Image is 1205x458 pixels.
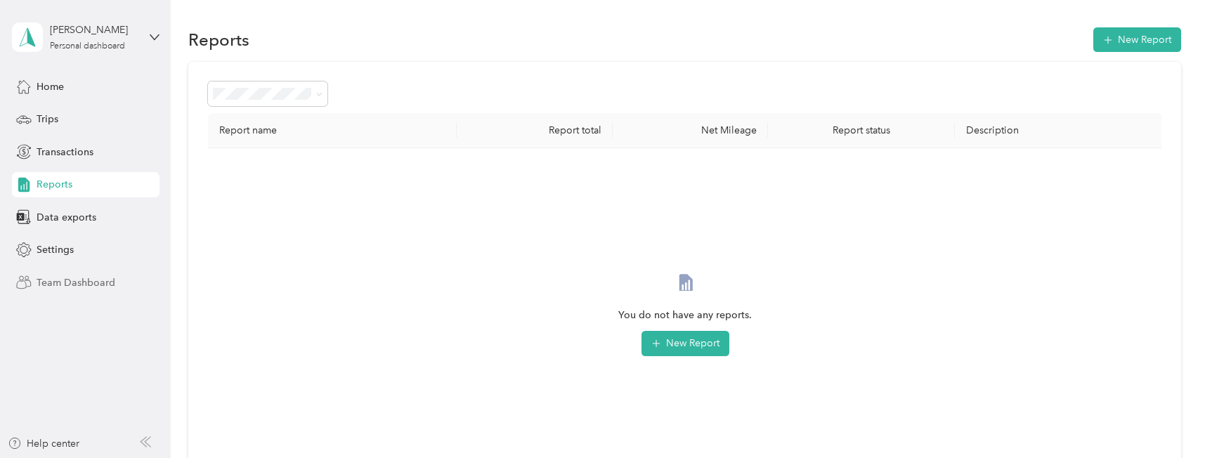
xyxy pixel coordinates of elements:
div: [PERSON_NAME] [50,22,138,37]
button: New Report [1093,27,1181,52]
span: Data exports [37,210,96,225]
button: New Report [641,331,729,356]
span: Team Dashboard [37,275,115,290]
span: Reports [37,177,72,192]
h1: Reports [188,32,249,47]
iframe: Everlance-gr Chat Button Frame [1126,379,1205,458]
span: Trips [37,112,58,126]
th: Report name [208,113,457,148]
th: Report total [457,113,613,148]
span: Transactions [37,145,93,159]
button: Help center [8,436,79,451]
span: Home [37,79,64,94]
div: Report status [779,124,944,136]
span: Settings [37,242,74,257]
th: Net Mileage [613,113,769,148]
th: Description [955,113,1162,148]
span: You do not have any reports. [618,308,752,323]
div: Personal dashboard [50,42,125,51]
